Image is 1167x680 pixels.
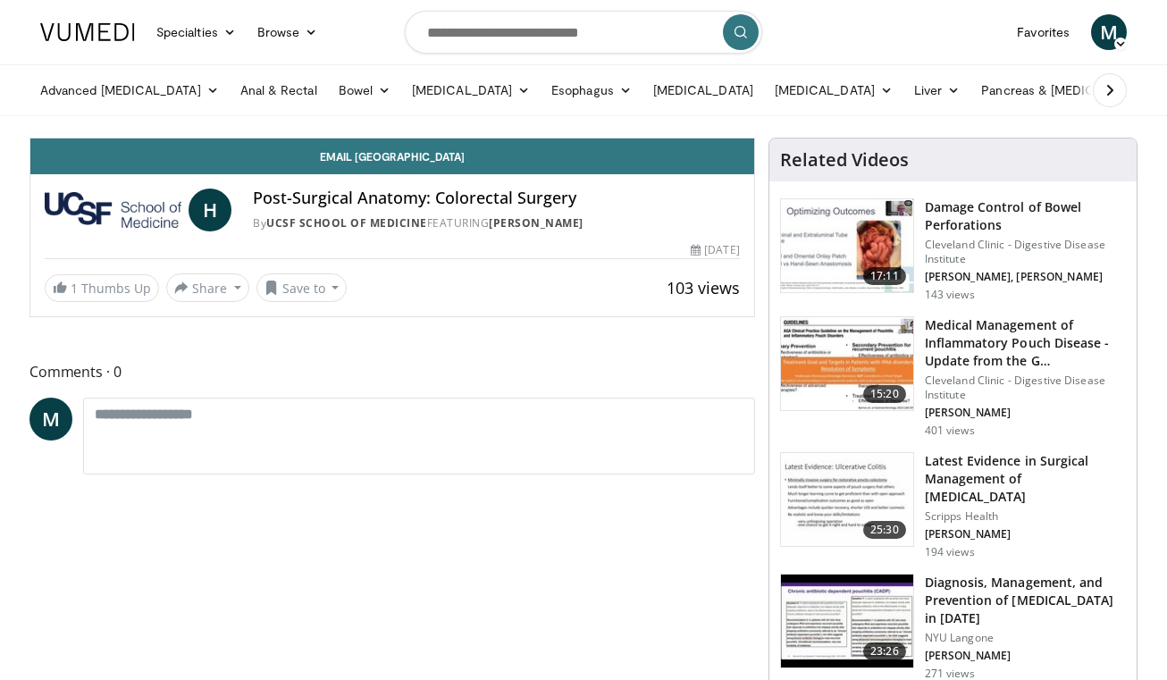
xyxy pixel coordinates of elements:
[189,189,231,231] a: H
[925,527,1126,541] p: [PERSON_NAME]
[780,149,909,171] h4: Related Videos
[29,360,755,383] span: Comments 0
[780,452,1126,559] a: 25:30 Latest Evidence in Surgical Management of [MEDICAL_DATA] Scripps Health [PERSON_NAME] 194 v...
[691,242,739,258] div: [DATE]
[903,72,970,108] a: Liver
[780,316,1126,438] a: 15:20 Medical Management of Inflammatory Pouch Disease - Update from the G… Cleveland Clinic - Di...
[266,215,427,231] a: UCSF School of Medicine
[925,406,1126,420] p: [PERSON_NAME]
[925,374,1126,402] p: Cleveland Clinic - Digestive Disease Institute
[925,631,1126,645] p: NYU Langone
[925,509,1126,524] p: Scripps Health
[642,72,764,108] a: [MEDICAL_DATA]
[253,189,739,208] h4: Post-Surgical Anatomy: Colorectal Surgery
[29,72,230,108] a: Advanced [MEDICAL_DATA]
[781,317,913,410] img: 9563fa7c-1501-4542-9566-b82c8a86e130.150x105_q85_crop-smart_upscale.jpg
[146,14,247,50] a: Specialties
[781,575,913,667] img: 1a171440-c039-4334-9498-c37888e1e1ce.150x105_q85_crop-smart_upscale.jpg
[253,215,739,231] div: By FEATURING
[781,199,913,292] img: 84ad4d88-1369-491d-9ea2-a1bba70c4e36.150x105_q85_crop-smart_upscale.jpg
[247,14,329,50] a: Browse
[925,270,1126,284] p: [PERSON_NAME], [PERSON_NAME]
[863,267,906,285] span: 17:11
[667,277,740,298] span: 103 views
[925,452,1126,506] h3: Latest Evidence in Surgical Management of [MEDICAL_DATA]
[405,11,762,54] input: Search topics, interventions
[764,72,903,108] a: [MEDICAL_DATA]
[45,274,159,302] a: 1 Thumbs Up
[925,288,975,302] p: 143 views
[863,642,906,660] span: 23:26
[1006,14,1080,50] a: Favorites
[541,72,642,108] a: Esophagus
[780,198,1126,302] a: 17:11 Damage Control of Bowel Perforations Cleveland Clinic - Digestive Disease Institute [PERSON...
[328,72,401,108] a: Bowel
[230,72,328,108] a: Anal & Rectal
[40,23,135,41] img: VuMedi Logo
[925,238,1126,266] p: Cleveland Clinic - Digestive Disease Institute
[45,189,181,231] img: UCSF School of Medicine
[863,521,906,539] span: 25:30
[925,649,1126,663] p: [PERSON_NAME]
[925,198,1126,234] h3: Damage Control of Bowel Perforations
[925,574,1126,627] h3: Diagnosis, Management, and Prevention of [MEDICAL_DATA] in [DATE]
[256,273,348,302] button: Save to
[925,316,1126,370] h3: Medical Management of Inflammatory Pouch Disease - Update from the G…
[30,139,754,174] a: Email [GEOGRAPHIC_DATA]
[166,273,249,302] button: Share
[489,215,583,231] a: [PERSON_NAME]
[925,545,975,559] p: 194 views
[863,385,906,403] span: 15:20
[401,72,541,108] a: [MEDICAL_DATA]
[925,424,975,438] p: 401 views
[29,398,72,441] a: M
[1091,14,1127,50] a: M
[781,453,913,546] img: 759caa8f-51be-49e1-b99b-4c218df472f1.150x105_q85_crop-smart_upscale.jpg
[71,280,78,297] span: 1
